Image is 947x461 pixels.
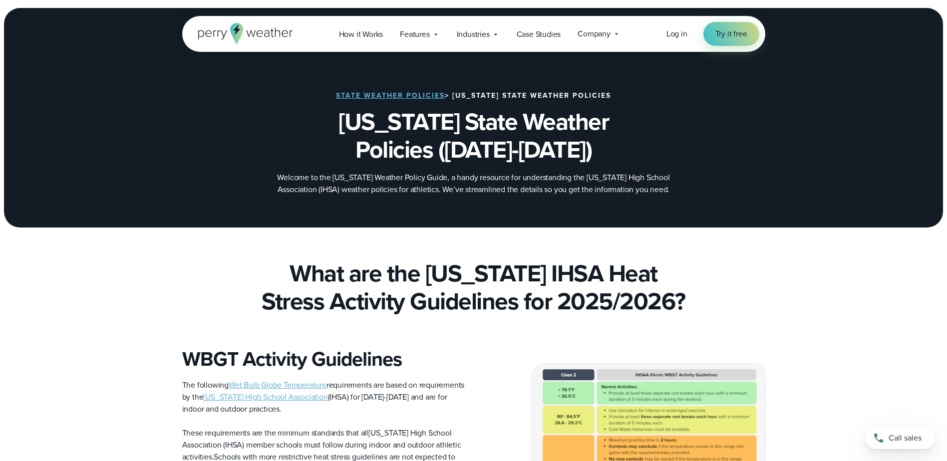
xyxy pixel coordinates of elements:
a: Wet Bulb Globe Temperature [229,379,326,391]
span: Industries [457,28,490,40]
span: How it Works [339,28,383,40]
a: State Weather Policies [336,90,445,101]
h3: WBGT Activity Guidelines [182,347,466,371]
span: These requirements are the minimum standards that all [182,427,368,439]
span: Log in [666,28,687,39]
a: How it Works [330,24,392,44]
a: Case Studies [508,24,570,44]
span: Call sales [889,432,922,444]
span: Company [578,28,611,40]
span: [US_STATE] High School Association ( [182,427,452,451]
span: The following [182,379,229,391]
h2: What are the [US_STATE] IHSA Heat Stress Activity Guidelines for 2025/2026? [182,259,765,315]
span: Case Studies [517,28,561,40]
span: Try it free [715,28,747,40]
a: Call sales [865,427,935,449]
a: Try it free [703,22,759,46]
a: Log in [666,28,687,40]
span: (IHSA) for [DATE]-[DATE] and are for indoor and outdoor practices. [182,391,447,415]
h3: > [US_STATE] State Weather Policies [336,92,611,100]
p: Welcome to the [US_STATE] Weather Policy Guide, a handy resource for understanding the [US_STATE]... [274,172,673,196]
a: [US_STATE] High School Association [203,391,327,403]
span: Features [400,28,429,40]
span: requirements are based on requirements by the [182,379,465,403]
h1: [US_STATE] State Weather Policies ([DATE]-[DATE]) [232,108,715,164]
